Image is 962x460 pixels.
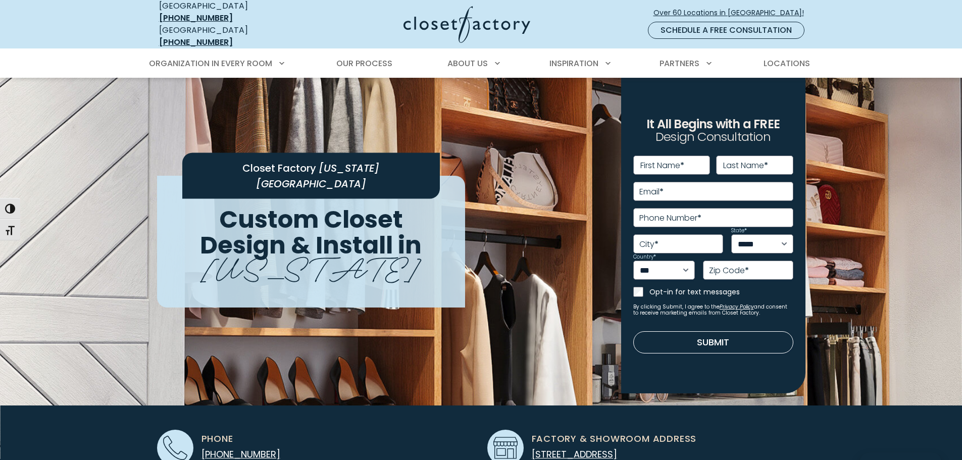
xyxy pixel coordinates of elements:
[653,4,813,22] a: Over 60 Locations in [GEOGRAPHIC_DATA]!
[633,254,656,260] label: Country
[655,129,771,145] span: Design Consultation
[723,162,768,170] label: Last Name
[653,8,812,18] span: Over 60 Locations in [GEOGRAPHIC_DATA]!
[256,161,380,191] span: [US_STATE][GEOGRAPHIC_DATA]
[731,228,747,233] label: State
[142,49,821,78] nav: Primary Menu
[200,202,422,262] span: Custom Closet Design & Install in
[709,267,749,275] label: Zip Code
[764,58,810,69] span: Locations
[648,22,804,39] a: Schedule a Free Consultation
[159,24,306,48] div: [GEOGRAPHIC_DATA]
[159,12,233,24] a: [PHONE_NUMBER]
[639,240,659,248] label: City
[242,161,316,175] span: Closet Factory
[159,36,233,48] a: [PHONE_NUMBER]
[633,304,793,316] small: By clicking Submit, I agree to the and consent to receive marketing emails from Closet Factory.
[633,331,793,353] button: Submit
[649,287,793,297] label: Opt-in for text messages
[201,243,421,289] span: [US_STATE]
[660,58,699,69] span: Partners
[149,58,272,69] span: Organization in Every Room
[447,58,488,69] span: About Us
[549,58,598,69] span: Inspiration
[532,432,697,445] span: Factory & Showroom Address
[201,432,233,445] span: Phone
[336,58,392,69] span: Our Process
[403,6,530,43] img: Closet Factory Logo
[720,303,754,311] a: Privacy Policy
[639,214,701,222] label: Phone Number
[646,116,780,132] span: It All Begins with a FREE
[639,188,664,196] label: Email
[640,162,684,170] label: First Name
